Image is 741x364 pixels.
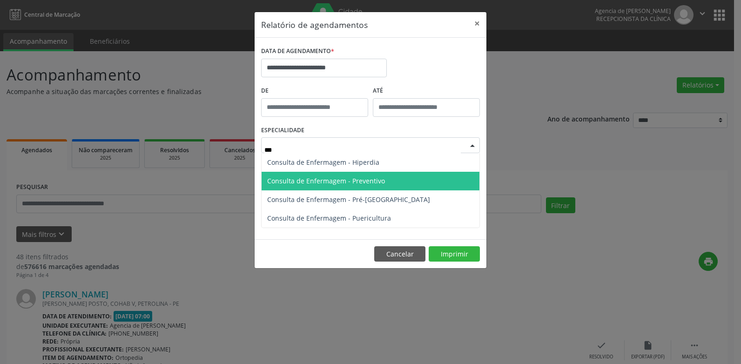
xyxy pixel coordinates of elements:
[261,123,304,138] label: ESPECIALIDADE
[267,158,379,167] span: Consulta de Enfermagem - Hiperdia
[429,246,480,262] button: Imprimir
[374,246,425,262] button: Cancelar
[373,84,480,98] label: ATÉ
[468,12,486,35] button: Close
[261,44,334,59] label: DATA DE AGENDAMENTO
[261,19,368,31] h5: Relatório de agendamentos
[261,84,368,98] label: De
[267,195,430,204] span: Consulta de Enfermagem - Pré-[GEOGRAPHIC_DATA]
[267,176,385,185] span: Consulta de Enfermagem - Preventivo
[267,214,391,222] span: Consulta de Enfermagem - Puericultura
